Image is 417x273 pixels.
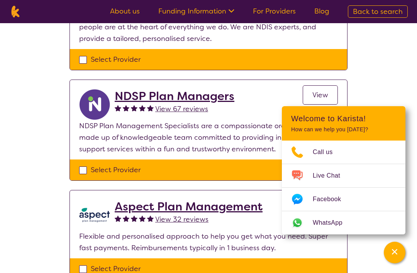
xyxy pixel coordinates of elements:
a: Blog [314,7,329,16]
button: Channel Menu [384,242,405,263]
a: View [303,85,338,105]
span: Live Chat [313,170,349,181]
a: NDSP Plan Managers [115,89,234,103]
ul: Choose channel [282,141,405,234]
a: About us [110,7,140,16]
a: Aspect Plan Management [115,200,263,214]
span: View 67 reviews [155,104,208,114]
img: fullstar [131,215,137,222]
h2: Welcome to Karista! [291,114,396,123]
a: Back to search [348,5,408,18]
span: Back to search [353,7,403,16]
img: fullstar [123,215,129,222]
img: fullstar [139,105,146,111]
span: View 32 reviews [155,215,208,224]
img: lkb8hqptqmnl8bp1urdw.png [79,200,110,231]
a: View 32 reviews [155,214,208,225]
a: Funding Information [158,7,234,16]
span: Facebook [313,193,350,205]
span: Call us [313,146,342,158]
img: fullstar [147,105,154,111]
p: Instacare provides NDIS Plan Management [GEOGRAPHIC_DATA] wide. Our people are at the heart of ev... [79,10,338,44]
img: fullstar [115,105,121,111]
img: fullstar [147,215,154,222]
span: View [312,90,328,100]
img: fullstar [139,215,146,222]
img: Karista logo [9,6,21,17]
p: Flexible and personalised approach to help you get what you need. Super fast payments. Reimbursem... [79,231,338,254]
p: NDSP Plan Management Specialists are a compassionate organisation made up of knowledgeable team c... [79,120,338,155]
span: WhatsApp [313,217,352,229]
a: View 67 reviews [155,103,208,115]
p: How can we help you [DATE]? [291,126,396,133]
img: fullstar [123,105,129,111]
div: Channel Menu [282,106,405,234]
a: Web link opens in a new tab. [282,211,405,234]
a: For Providers [253,7,296,16]
img: ryxpuxvt8mh1enfatjpo.png [79,89,110,120]
img: fullstar [131,105,137,111]
img: fullstar [115,215,121,222]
